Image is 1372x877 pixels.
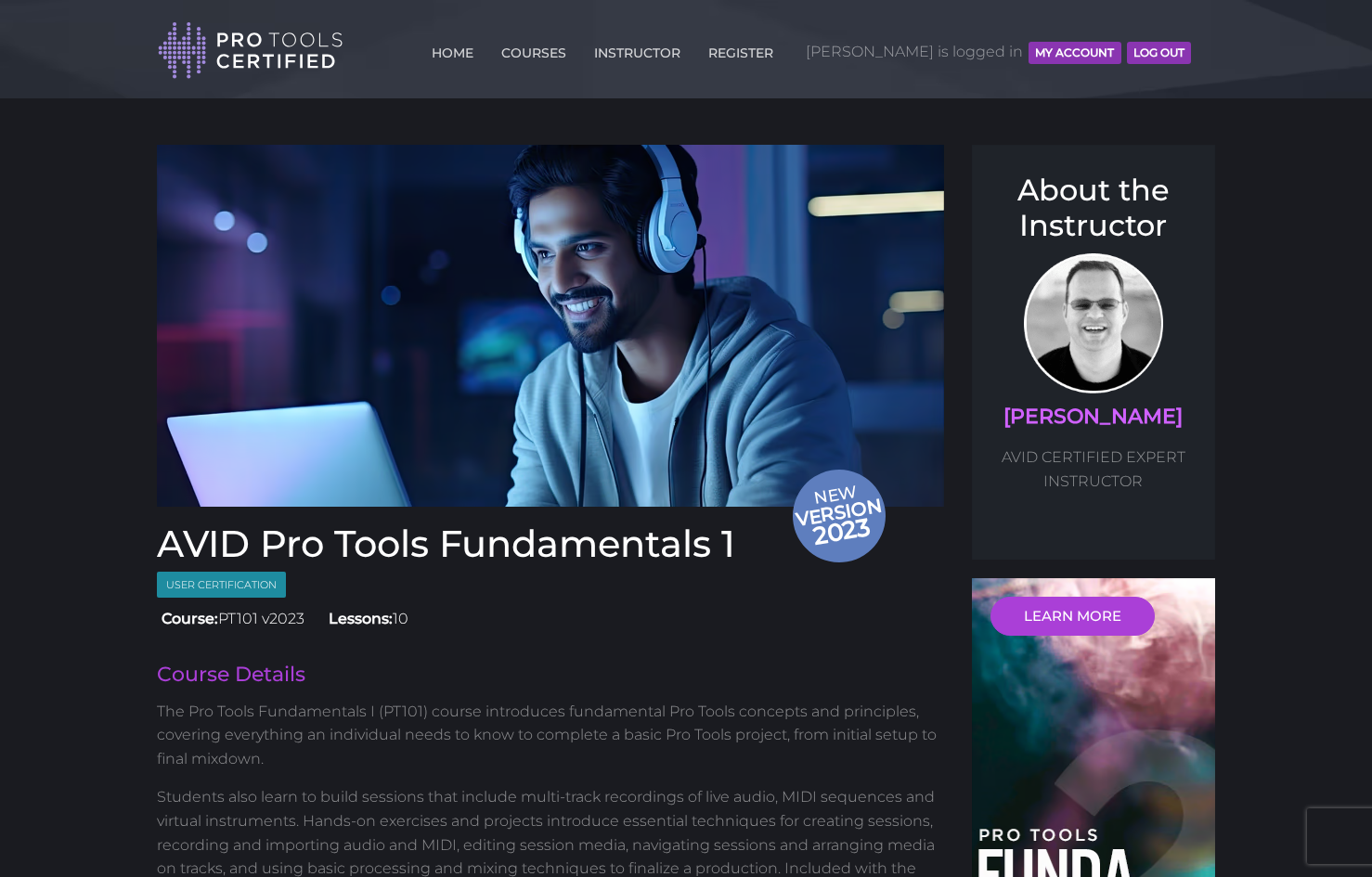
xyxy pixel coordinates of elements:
[329,610,393,627] strong: Lessons:
[792,481,890,553] span: New
[1029,42,1120,64] button: MY ACCOUNT
[157,145,944,507] img: Pro tools certified Fundamentals 1 Course cover
[589,34,685,64] a: INSTRUCTOR
[497,34,571,64] a: COURSES
[162,610,218,627] strong: Course:
[157,664,944,685] h2: Course Details
[806,24,1191,80] span: [PERSON_NAME] is logged in
[990,173,1197,244] h3: About the Instructor
[990,597,1155,636] a: LEARN MORE
[157,572,286,599] span: User Certification
[1003,404,1183,429] a: [PERSON_NAME]
[157,145,944,507] a: Newversion 2023
[427,34,478,64] a: HOME
[704,34,778,64] a: REGISTER
[1127,42,1191,64] button: Log Out
[157,700,944,771] p: The Pro Tools Fundamentals I (PT101) course introduces fundamental Pro Tools concepts and princip...
[157,525,944,562] h1: AVID Pro Tools Fundamentals 1
[794,509,890,554] span: 2023
[1024,253,1163,393] img: AVID Expert Instructor, Professor Scott Beckett profile photo
[158,20,343,81] img: Pro Tools Certified Logo
[324,610,408,627] span: 10
[990,445,1197,493] p: AVID CERTIFIED EXPERT INSTRUCTOR
[157,610,304,627] span: PT101 v2023
[792,499,885,524] span: version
